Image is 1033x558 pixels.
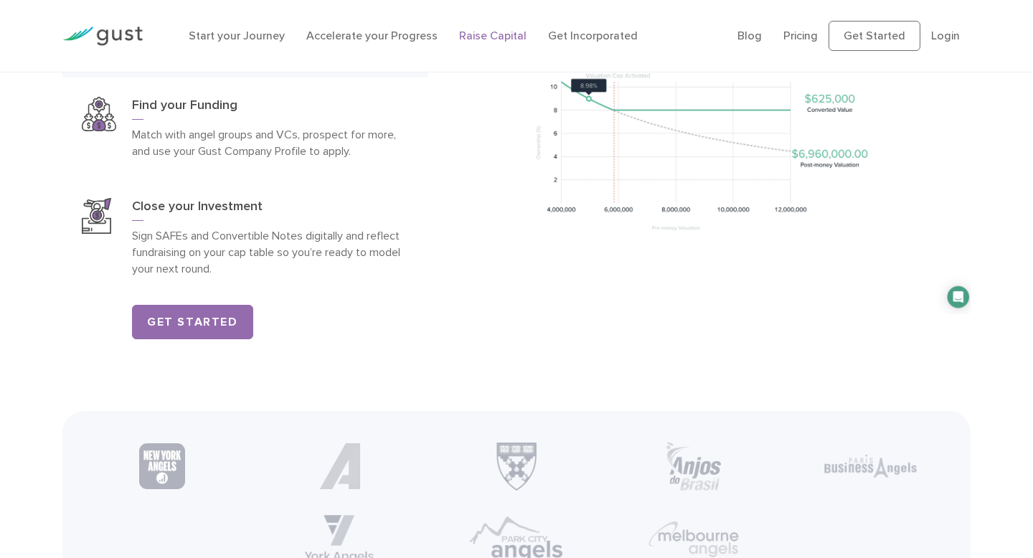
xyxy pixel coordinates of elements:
[132,126,409,159] p: Match with angel groups and VCs, prospect for more, and use your Gust Company Profile to apply.
[459,29,527,42] a: Raise Capital
[62,27,143,46] img: Gust Logo
[783,29,818,42] a: Pricing
[931,29,960,42] a: Login
[132,227,409,277] p: Sign SAFEs and Convertible Notes digitally and reflect fundraising on your cap table so you’re re...
[189,29,285,42] a: Start your Journey
[737,29,762,42] a: Blog
[829,21,920,51] a: Get Started
[306,29,438,42] a: Accelerate your Progress
[665,442,722,491] img: Anjos Brasil
[132,305,253,339] a: Get Started
[491,442,542,491] img: Harvard Business School
[132,198,409,221] h3: Close your Investment
[316,443,362,489] img: Partner
[139,443,185,489] img: New York Angels
[62,179,428,296] a: Close Your InvestmentClose your InvestmentSign SAFEs and Convertible Notes digitally and reflect ...
[82,97,116,131] img: Find Your Funding
[62,77,428,179] a: Find Your FundingFind your FundingMatch with angel groups and VCs, prospect for more, and use you...
[132,97,409,120] h3: Find your Funding
[824,455,918,478] img: Paris Business Angels
[82,198,111,234] img: Close Your Investment
[548,29,638,42] a: Get Incorporated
